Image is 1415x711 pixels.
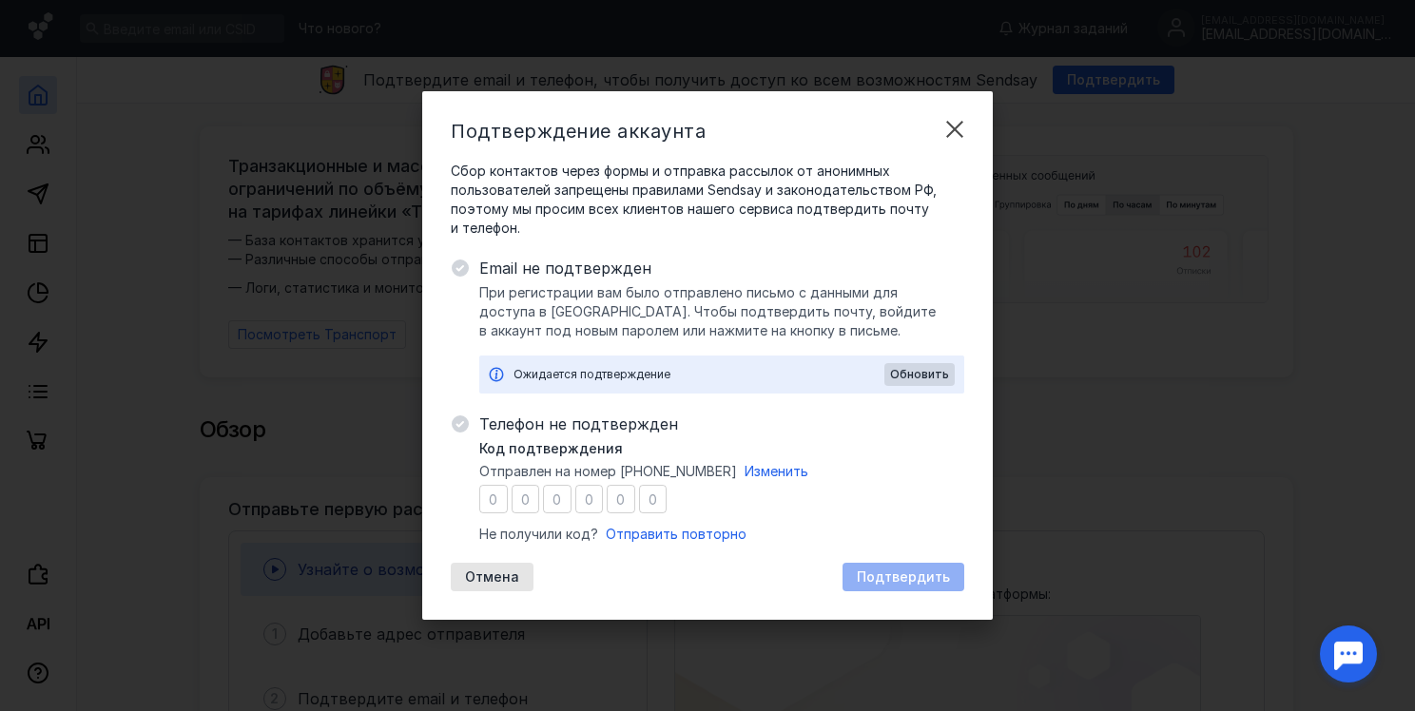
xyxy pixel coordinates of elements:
[543,485,572,513] input: 0
[479,283,964,340] span: При регистрации вам было отправлено письмо с данными для доступа в [GEOGRAPHIC_DATA]. Чтобы подтв...
[745,463,808,479] span: Изменить
[451,162,964,238] span: Сбор контактов через формы и отправка рассылок от анонимных пользователей запрещены правилами Sen...
[479,439,623,458] span: Код подтверждения
[451,120,706,143] span: Подтверждение аккаунта
[479,462,737,481] span: Отправлен на номер [PHONE_NUMBER]
[479,413,964,435] span: Телефон не подтвержден
[607,485,635,513] input: 0
[575,485,604,513] input: 0
[451,563,533,591] button: Отмена
[512,485,540,513] input: 0
[479,485,508,513] input: 0
[514,365,884,384] div: Ожидается подтверждение
[745,462,808,481] button: Изменить
[639,485,668,513] input: 0
[479,525,598,544] span: Не получили код?
[890,368,949,381] span: Обновить
[606,525,746,544] button: Отправить повторно
[465,569,519,586] span: Отмена
[606,526,746,542] span: Отправить повторно
[479,257,964,279] span: Email не подтвержден
[884,363,955,386] button: Обновить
